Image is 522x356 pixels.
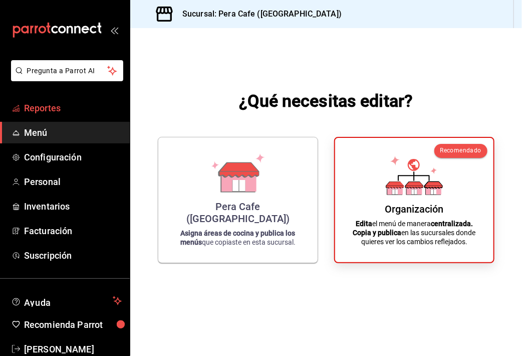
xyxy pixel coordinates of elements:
[347,219,481,246] p: el menú de manera en las sucursales donde quieres ver los cambios reflejados.
[431,220,473,228] strong: centralizada.
[24,342,122,356] span: [PERSON_NAME]
[24,150,122,164] span: Configuración
[239,89,413,113] h1: ¿Qué necesitas editar?
[27,66,108,76] span: Pregunta a Parrot AI
[24,224,122,238] span: Facturación
[180,229,296,246] strong: Asigna áreas de cocina y publica los menús
[110,26,118,34] button: open_drawer_menu
[440,147,481,154] span: Recomendado
[170,229,306,247] p: que copiaste en esta sucursal.
[24,200,122,213] span: Inventarios
[24,295,109,307] span: Ayuda
[353,229,402,237] strong: Copia y publica
[170,201,306,225] div: Pera Cafe ([GEOGRAPHIC_DATA])
[24,249,122,262] span: Suscripción
[385,203,444,215] div: Organización
[24,126,122,139] span: Menú
[24,318,122,331] span: Recomienda Parrot
[24,175,122,189] span: Personal
[11,60,123,81] button: Pregunta a Parrot AI
[7,73,123,83] a: Pregunta a Parrot AI
[24,101,122,115] span: Reportes
[174,8,342,20] h3: Sucursal: Pera Cafe ([GEOGRAPHIC_DATA])
[356,220,372,228] strong: Edita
